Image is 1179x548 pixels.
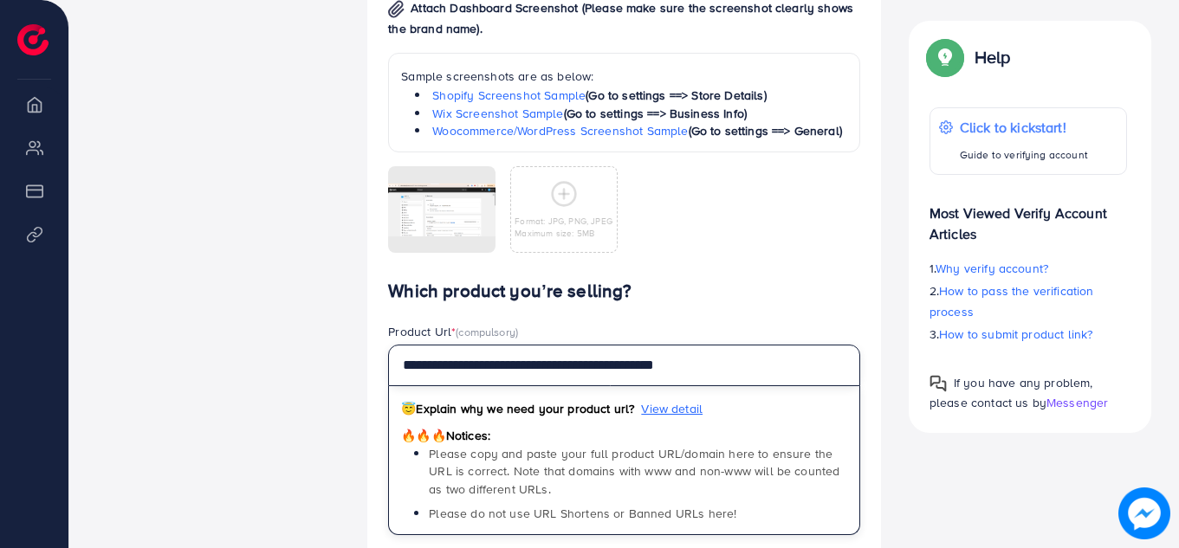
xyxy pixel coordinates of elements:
[930,280,1127,322] p: 2.
[975,47,1011,68] p: Help
[429,445,839,498] span: Please copy and paste your full product URL/domain here to ensure the URL is correct. Note that d...
[388,184,496,236] img: img uploaded
[586,87,766,104] span: (Go to settings ==> Store Details)
[930,258,1127,279] p: 1.
[401,400,416,417] span: 😇
[960,117,1088,138] p: Click to kickstart!
[401,427,490,444] span: Notices:
[960,145,1088,165] p: Guide to verifying account
[930,375,947,392] img: Popup guide
[429,505,736,522] span: Please do not use URL Shortens or Banned URLs here!
[930,374,1093,411] span: If you have any problem, please contact us by
[936,260,1048,277] span: Why verify account?
[515,215,612,227] p: Format: JPG, PNG, JPEG
[401,66,847,87] p: Sample screenshots are as below:
[930,324,1127,345] p: 3.
[939,326,1092,343] span: How to submit product link?
[930,282,1094,320] span: How to pass the verification process
[689,122,842,139] span: (Go to settings ==> General)
[17,24,49,55] img: logo
[1046,394,1108,411] span: Messenger
[515,227,612,239] p: Maximum size: 5MB
[1123,492,1165,534] img: image
[388,280,860,302] h4: Which product you’re selling?
[930,189,1127,244] p: Most Viewed Verify Account Articles
[401,427,445,444] span: 🔥🔥🔥
[930,42,961,73] img: Popup guide
[432,122,688,139] a: Woocommerce/WordPress Screenshot Sample
[432,105,563,122] a: Wix Screenshot Sample
[564,105,747,122] span: (Go to settings ==> Business Info)
[401,400,634,417] span: Explain why we need your product url?
[432,87,586,104] a: Shopify Screenshot Sample
[388,323,518,340] label: Product Url
[641,400,703,417] span: View detail
[456,324,518,339] span: (compulsory)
